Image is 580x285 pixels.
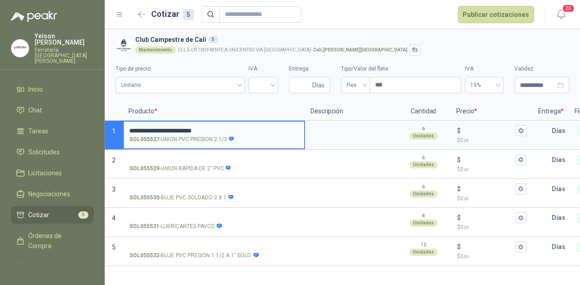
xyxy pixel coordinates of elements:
label: Entrega [289,65,330,73]
p: $ [457,126,461,136]
p: $ [457,194,526,203]
div: Unidades [409,132,438,140]
a: Chat [11,102,94,119]
span: 0 [460,137,469,143]
button: $$0,00 [515,183,526,194]
a: Remisiones [11,258,94,275]
p: $ [457,213,461,223]
p: Ferretería [GEOGRAPHIC_DATA][PERSON_NAME] [35,47,94,64]
p: - BUJE PVC SOLDADO 2 X 1 [129,193,234,202]
p: 6 [422,154,425,162]
span: 19% [470,78,498,92]
strong: SOL055532 [129,251,159,260]
span: 0 [460,195,469,202]
button: 20 [553,6,569,23]
img: Logo peakr [11,11,57,22]
a: Solicitudes [11,143,94,161]
p: Días [552,122,569,140]
a: Negociaciones [11,185,94,203]
span: 4 [112,214,116,222]
span: ,00 [463,225,469,230]
div: Mantenimiento [135,46,176,54]
button: Publicar cotizaciones [458,6,534,23]
p: Precio [451,102,533,121]
strong: SOL055527 [129,135,159,144]
input: SOL055532-BUJE PVC PRESION 1 1/2 A 1" SOLD. [129,244,299,250]
span: 0 [460,253,469,260]
p: Producto [123,102,305,121]
p: $ [457,252,526,261]
span: Negociaciones [28,189,70,199]
div: Unidades [409,161,438,168]
input: $$0,00 [463,156,514,163]
div: 5 [183,9,194,20]
span: Licitaciones [28,168,62,178]
span: Solicitudes [28,147,60,157]
span: ,00 [463,254,469,259]
p: - LUBRICANTES PAVCO [129,222,222,231]
span: Órdenes de Compra [28,231,85,251]
p: $ [457,165,526,174]
label: Tipo/Valor del flete [341,65,461,73]
div: Unidades [409,249,438,256]
h3: Club Campestre de Cali [135,35,565,45]
p: Cantidad [396,102,451,121]
strong: SOL055530 [129,193,159,202]
span: 5 [78,211,88,219]
p: - UNION RAPIDA DE 2" PVC [129,164,231,173]
button: $$0,00 [515,154,526,165]
span: Flex [346,78,365,92]
span: 5 [112,244,116,251]
input: SOL055530-BUJE PVC SOLDADO 2 X 1 [129,186,299,193]
label: IVA [249,65,278,73]
h2: Cotizar [151,8,194,20]
span: Chat [28,105,42,115]
img: Company Logo [116,37,132,53]
strong: SOL055531 [129,222,159,231]
p: $ [457,136,526,145]
p: $ [457,184,461,194]
img: Company Logo [11,40,29,57]
p: - UNION PVC PRESION 2 1/2 [129,135,234,144]
span: Tareas [28,126,48,136]
div: 5 [208,36,218,43]
strong: Cali , [PERSON_NAME][GEOGRAPHIC_DATA] [313,47,407,52]
input: $$0,00 [463,214,514,221]
label: IVA [465,65,504,73]
p: Días [552,151,569,169]
span: ,00 [463,196,469,201]
a: Órdenes de Compra [11,227,94,254]
p: Días [552,180,569,198]
button: $$0,00 [515,212,526,223]
a: Licitaciones [11,164,94,182]
strong: SOL055529 [129,164,159,173]
p: Yeison [PERSON_NAME] [35,33,94,46]
button: $$0,00 [515,125,526,136]
input: SOL055529-UNION RAPIDA DE 2" PVC [129,157,299,163]
p: Días [552,209,569,227]
span: Inicio [28,84,43,94]
span: ,00 [463,167,469,172]
p: 12 [421,241,426,249]
input: SOL055531-LUBRICANTES PAVCO [129,214,299,221]
button: $$0,00 [515,241,526,252]
p: 6 [422,183,425,191]
span: 3 [112,186,116,193]
span: 2 [112,157,116,164]
label: Tipo de precio [116,65,245,73]
p: $ [457,155,461,165]
p: CLL 5 CR 100 FRENTE A UNICENTRO VIA [GEOGRAPHIC_DATA] - [178,48,407,52]
p: 6 [422,212,425,219]
a: Cotizar5 [11,206,94,224]
a: Tareas [11,122,94,140]
p: Descripción [305,102,396,121]
span: 20 [562,4,575,13]
input: SOL055527-UNION PVC PRESION 2 1/2 [129,127,299,134]
p: $ [457,223,526,232]
p: Días [552,238,569,256]
span: 1 [112,127,116,135]
p: - BUJE PVC PRESION 1 1/2 A 1" SOLD. [129,251,259,260]
input: $$0,00 [463,244,514,250]
span: 0 [460,166,469,173]
a: Inicio [11,81,94,98]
